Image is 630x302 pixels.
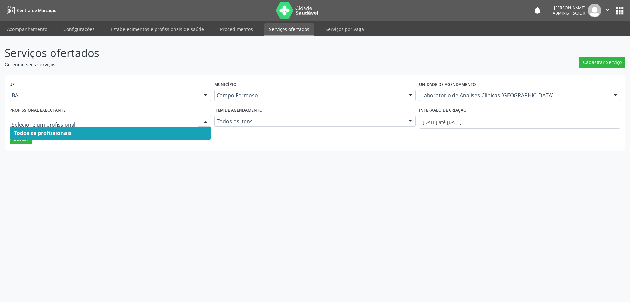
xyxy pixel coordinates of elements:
[601,4,614,17] button: 
[321,23,368,35] a: Serviços por vaga
[10,105,66,116] label: Profissional executante
[553,5,585,11] div: [PERSON_NAME]
[214,80,237,90] label: Município
[5,5,56,16] a: Central de Marcação
[10,80,15,90] label: UF
[5,45,439,61] p: Serviços ofertados
[2,23,52,35] a: Acompanhamento
[579,57,625,68] button: Cadastrar Serviço
[588,4,601,17] img: img
[106,23,209,35] a: Estabelecimentos e profissionais de saúde
[583,59,622,66] span: Cadastrar Serviço
[533,6,542,15] button: notifications
[614,5,625,16] button: apps
[421,92,607,99] span: Laboratorio de Analises Clinicas [GEOGRAPHIC_DATA]
[553,11,585,16] span: Administrador
[17,8,56,13] span: Central de Marcação
[419,80,476,90] label: Unidade de agendamento
[217,118,402,125] span: Todos os itens
[419,105,467,116] label: Intervalo de criação
[214,105,262,116] label: Item de agendamento
[12,118,198,131] input: Selecione um profissional
[216,23,258,35] a: Procedimentos
[264,23,314,36] a: Serviços ofertados
[217,92,402,99] span: Campo Formoso
[59,23,99,35] a: Configurações
[604,6,611,13] i: 
[14,129,72,137] span: Todos os profissionais
[5,61,439,68] p: Gerencie seus serviços
[419,116,620,129] input: Selecione um intervalo
[12,92,198,99] span: BA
